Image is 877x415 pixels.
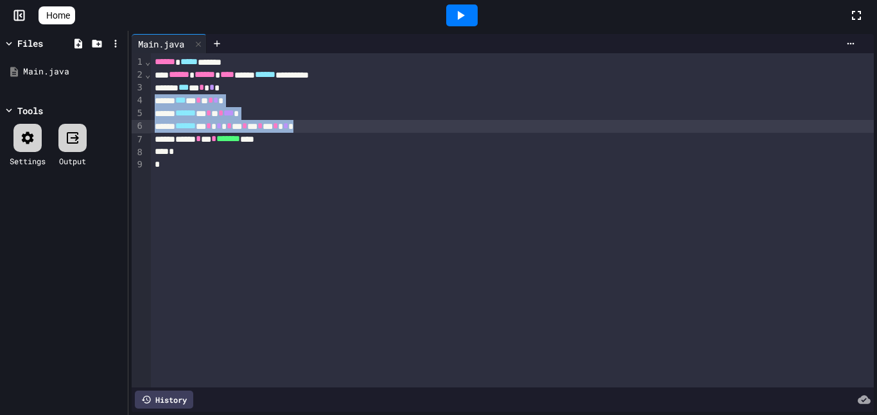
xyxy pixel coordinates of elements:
[135,391,193,409] div: History
[144,56,151,67] span: Fold line
[132,94,144,107] div: 4
[132,69,144,81] div: 2
[132,107,144,120] div: 5
[144,69,151,80] span: Fold line
[132,133,144,146] div: 7
[132,120,144,133] div: 6
[132,158,144,171] div: 9
[39,6,75,24] a: Home
[59,155,86,167] div: Output
[23,65,123,78] div: Main.java
[132,146,144,159] div: 8
[17,104,43,117] div: Tools
[132,81,144,94] div: 3
[46,9,70,22] span: Home
[17,37,43,50] div: Files
[132,56,144,69] div: 1
[132,34,207,53] div: Main.java
[132,37,191,51] div: Main.java
[10,155,46,167] div: Settings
